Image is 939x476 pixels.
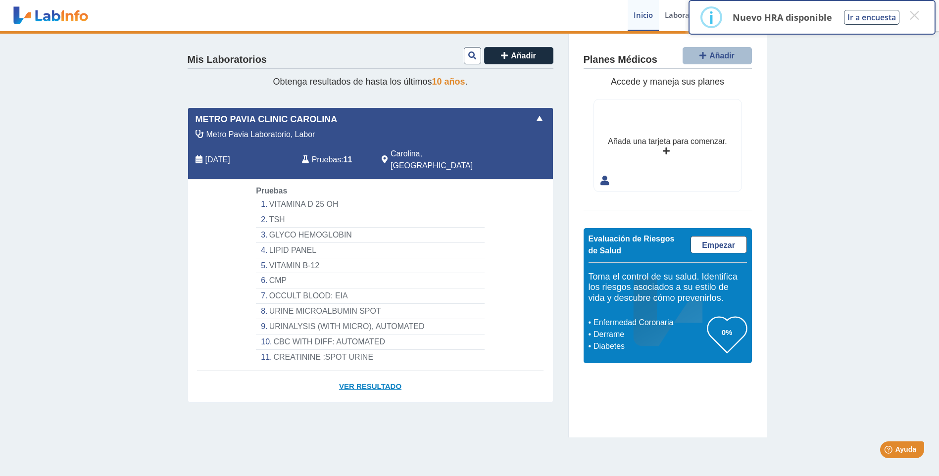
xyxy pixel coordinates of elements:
[344,155,352,164] b: 11
[905,6,923,24] button: Close this dialog
[256,334,484,350] li: CBC WITH DIFF: AUTOMATED
[733,11,832,23] p: Nuevo HRA disponible
[295,148,374,172] div: :
[206,129,315,141] span: Metro Pavia Laboratorio, Labor
[196,113,338,126] span: Metro Pavia Clinic Carolina
[391,148,500,172] span: Carolina, PR
[591,329,707,340] li: Derrame
[844,10,899,25] button: Ir a encuesta
[589,272,747,304] h5: Toma el control de su salud. Identifica los riesgos asociados a su estilo de vida y descubre cómo...
[312,154,341,166] span: Pruebas
[591,317,707,329] li: Enfermedad Coronaria
[584,54,657,66] h4: Planes Médicos
[188,54,267,66] h4: Mis Laboratorios
[256,197,484,212] li: VITAMINA D 25 OH
[589,235,675,255] span: Evaluación de Riesgos de Salud
[432,77,465,87] span: 10 años
[683,47,752,64] button: Añadir
[256,350,484,365] li: CREATININE :SPOT URINE
[256,258,484,274] li: VITAMIN B-12
[691,236,747,253] a: Empezar
[511,51,536,60] span: Añadir
[256,187,287,195] span: Pruebas
[851,437,928,465] iframe: Help widget launcher
[273,77,467,87] span: Obtenga resultados de hasta los últimos .
[702,241,735,249] span: Empezar
[205,154,230,166] span: 2025-09-02
[707,326,747,338] h3: 0%
[256,243,484,258] li: LIPID PANEL
[256,273,484,288] li: CMP
[256,288,484,304] li: OCCULT BLOOD: EIA
[256,304,484,319] li: URINE MICROALBUMIN SPOT
[611,77,724,87] span: Accede y maneja sus planes
[188,371,553,402] a: Ver Resultado
[256,212,484,228] li: TSH
[256,228,484,243] li: GLYCO HEMOGLOBIN
[591,340,707,352] li: Diabetes
[484,47,553,64] button: Añadir
[709,8,714,26] div: i
[709,51,735,60] span: Añadir
[256,319,484,334] li: URINALYSIS (WITH MICRO), AUTOMATED
[608,136,727,147] div: Añada una tarjeta para comenzar.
